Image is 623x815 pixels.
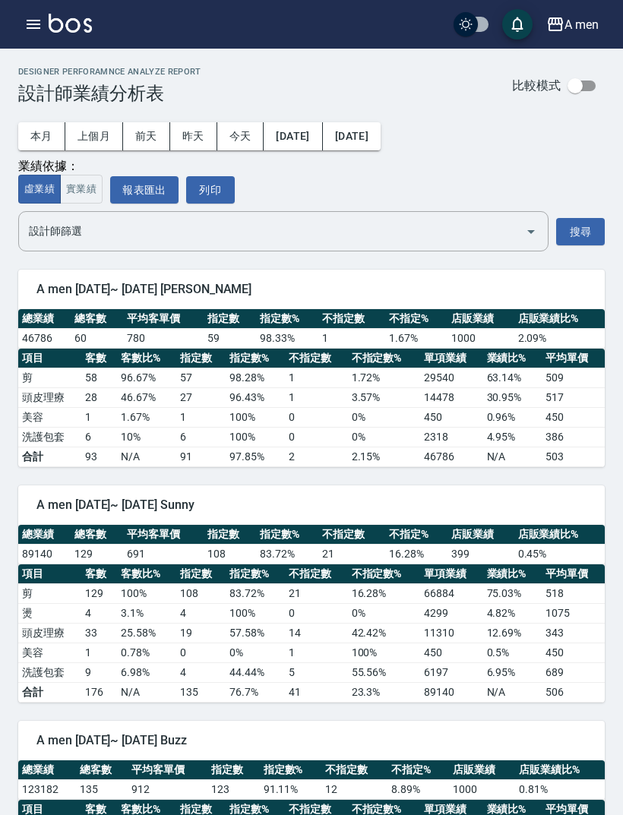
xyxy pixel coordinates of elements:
td: 399 [447,545,514,564]
th: 不指定% [385,525,447,545]
td: 6 [176,428,226,447]
td: 912 [128,780,207,800]
span: A men [DATE]~ [DATE] Buzz [36,733,587,748]
td: 83.72 % [256,545,318,564]
td: 123182 [18,780,76,800]
button: save [502,9,533,39]
td: 16.28 % [348,584,420,604]
td: 燙 [18,604,81,624]
input: 選擇設計師 [25,218,519,245]
td: 517 [542,388,605,408]
td: 21 [285,584,348,604]
td: 76.7% [226,683,285,703]
td: 44.44 % [226,663,285,683]
td: 10 % [117,428,176,447]
td: 0.78 % [117,643,176,663]
td: 63.14 % [483,368,542,388]
th: 店販業績比% [515,760,605,780]
td: 0 [285,408,348,428]
td: 4299 [420,604,483,624]
td: 16.28 % [385,545,447,564]
td: 4 [176,604,226,624]
td: 剪 [18,584,81,604]
td: 2 [285,447,348,467]
th: 指定數 [176,564,226,584]
td: 108 [204,545,256,564]
td: 123 [207,780,259,800]
th: 總業績 [18,525,71,545]
td: 689 [542,663,605,683]
td: 83.72 % [226,584,285,604]
td: 55.56 % [348,663,420,683]
td: 450 [420,408,483,428]
td: 28 [81,388,118,408]
th: 平均單價 [542,564,605,584]
th: 指定數% [256,309,318,329]
td: 1 [285,643,348,663]
th: 店販業績比% [514,309,605,329]
td: 27 [176,388,226,408]
td: 洗護包套 [18,428,81,447]
h2: Designer Perforamnce Analyze Report [18,67,201,77]
td: 1000 [449,780,515,800]
th: 不指定數 [318,525,385,545]
th: 指定數% [226,349,285,368]
td: 57.58 % [226,624,285,643]
td: 129 [81,584,118,604]
td: 343 [542,624,605,643]
td: 3.57 % [348,388,420,408]
button: 前天 [123,122,170,150]
td: 518 [542,584,605,604]
td: 5 [285,663,348,683]
td: 450 [542,643,605,663]
th: 客數比% [117,564,176,584]
td: 46786 [18,329,71,349]
td: 2318 [420,428,483,447]
td: 1 [81,408,118,428]
td: 75.03 % [483,584,542,604]
td: 0 [176,643,226,663]
td: 100 % [226,408,285,428]
button: Open [519,220,543,244]
div: 業績依據： [18,159,103,175]
th: 總客數 [76,760,128,780]
th: 指定數% [226,564,285,584]
td: 100 % [226,428,285,447]
td: 1.72 % [348,368,420,388]
button: [DATE] [323,122,381,150]
th: 項目 [18,349,81,368]
td: 6197 [420,663,483,683]
button: 昨天 [170,122,217,150]
td: 450 [420,643,483,663]
td: 691 [123,545,204,564]
td: 美容 [18,408,81,428]
td: 3.1 % [117,604,176,624]
td: 4.82 % [483,604,542,624]
th: 不指定數 [285,349,348,368]
th: 指定數 [207,760,259,780]
table: a dense table [18,760,605,800]
td: 25.58 % [117,624,176,643]
td: 96.67 % [117,368,176,388]
th: 總業績 [18,760,76,780]
button: 搜尋 [556,218,605,246]
td: 59 [204,329,256,349]
th: 指定數 [204,309,256,329]
th: 平均客單價 [128,760,207,780]
td: 0.96 % [483,408,542,428]
td: 頭皮理療 [18,388,81,408]
p: 比較模式 [512,77,561,93]
td: 14478 [420,388,483,408]
td: 135 [176,683,226,703]
td: 8.89 % [387,780,449,800]
button: 虛業績 [18,175,61,204]
span: A men [DATE]~ [DATE] Sunny [36,498,587,513]
th: 平均單價 [542,349,605,368]
th: 總業績 [18,309,71,329]
td: 386 [542,428,605,447]
td: 1 [81,643,118,663]
td: 0 [285,428,348,447]
td: 2.15% [348,447,420,467]
table: a dense table [18,564,605,703]
td: 14 [285,624,348,643]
